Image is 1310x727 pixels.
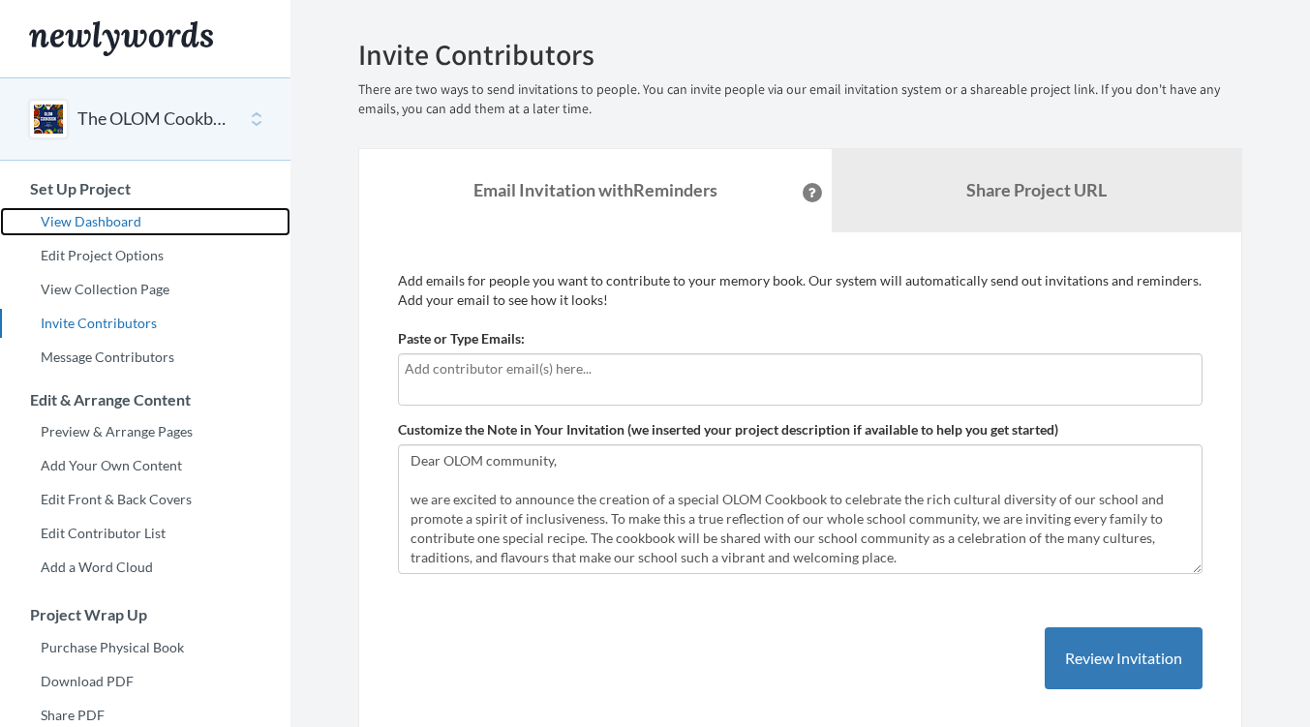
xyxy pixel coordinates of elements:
[77,106,234,132] button: The OLOM Cookbook
[1,606,290,623] h3: Project Wrap Up
[405,358,1196,379] input: Add contributor email(s) here...
[398,444,1203,574] textarea: Dear OLOM community, we are excited to announce the creation of a special OLOM Cookbook to celebr...
[39,14,108,31] span: Support
[1,391,290,409] h3: Edit & Arrange Content
[358,39,1242,71] h2: Invite Contributors
[398,329,525,348] label: Paste or Type Emails:
[398,271,1203,310] p: Add emails for people you want to contribute to your memory book. Our system will automatically s...
[966,179,1107,200] b: Share Project URL
[29,21,213,56] img: Newlywords logo
[473,179,717,200] strong: Email Invitation with Reminders
[1,180,290,197] h3: Set Up Project
[398,420,1058,439] label: Customize the Note in Your Invitation (we inserted your project description if available to help ...
[358,80,1242,119] p: There are two ways to send invitations to people. You can invite people via our email invitation ...
[1045,627,1203,690] button: Review Invitation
